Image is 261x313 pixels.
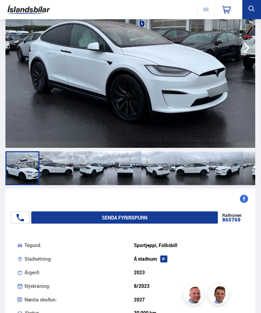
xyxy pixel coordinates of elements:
[24,270,134,276] div: Árgerð:
[24,284,134,289] div: Nýskráning:
[185,285,205,306] img: siFngHWaQ9KaOqBr.png
[31,212,218,224] button: Senda fyrirspurn
[134,284,244,289] div: 8/2023
[222,213,242,218] div: Raðnúmer:
[7,2,50,17] img: G0Ugv5HjCgRt.svg
[134,270,244,276] div: 2023
[134,297,244,303] div: 2027
[5,3,26,23] button: Opna LiveChat spjallviðmót
[134,243,244,248] div: Sportjeppi, Fólksbíll
[24,297,134,303] div: Næsta skoðun:
[24,243,134,248] div: Tegund:
[222,218,242,223] div: 865769
[134,257,244,262] div: Á staðnum
[24,257,134,262] div: Staðsetning:
[209,285,229,306] img: FbJEzSuNWCJXmdc-.webp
